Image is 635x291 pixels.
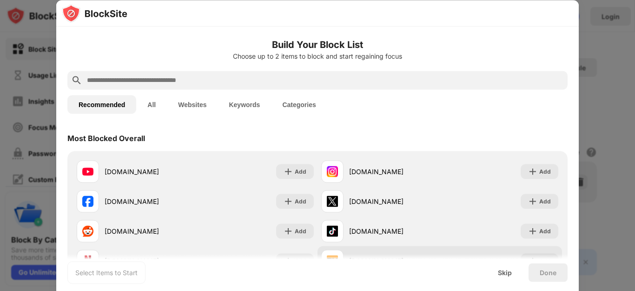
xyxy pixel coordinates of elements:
[295,167,306,176] div: Add
[295,196,306,206] div: Add
[539,167,551,176] div: Add
[71,74,82,86] img: search.svg
[540,269,556,276] div: Done
[218,95,271,114] button: Keywords
[67,95,136,114] button: Recommended
[349,196,440,206] div: [DOMAIN_NAME]
[67,133,145,142] div: Most Blocked Overall
[349,226,440,236] div: [DOMAIN_NAME]
[327,166,338,177] img: favicons
[498,269,512,276] div: Skip
[136,95,167,114] button: All
[271,95,327,114] button: Categories
[327,225,338,237] img: favicons
[82,166,93,177] img: favicons
[295,226,306,236] div: Add
[349,167,440,176] div: [DOMAIN_NAME]
[82,196,93,207] img: favicons
[539,226,551,236] div: Add
[82,225,93,237] img: favicons
[105,167,195,176] div: [DOMAIN_NAME]
[327,196,338,207] img: favicons
[105,196,195,206] div: [DOMAIN_NAME]
[67,52,568,60] div: Choose up to 2 items to block and start regaining focus
[105,226,195,236] div: [DOMAIN_NAME]
[539,196,551,206] div: Add
[167,95,218,114] button: Websites
[75,268,138,277] div: Select Items to Start
[67,37,568,51] h6: Build Your Block List
[62,4,127,22] img: logo-blocksite.svg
